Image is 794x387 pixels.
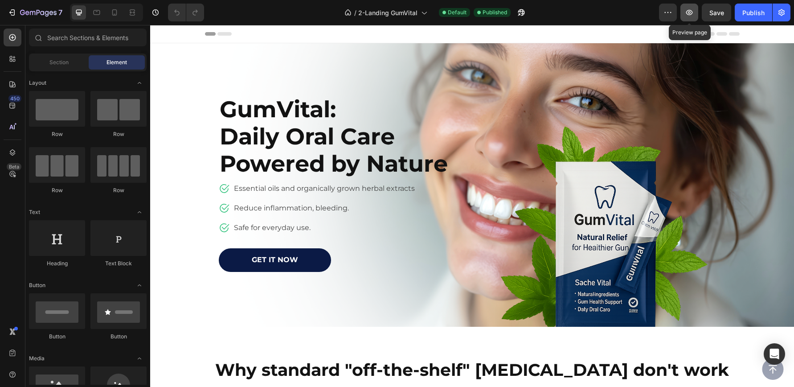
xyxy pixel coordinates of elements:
[448,8,467,16] span: Default
[106,58,127,66] span: Element
[29,259,85,268] div: Heading
[29,186,85,194] div: Row
[742,8,765,17] div: Publish
[354,8,356,17] span: /
[709,9,724,16] span: Save
[90,130,147,138] div: Row
[168,4,204,21] div: Undo/Redo
[29,208,40,216] span: Text
[29,354,45,362] span: Media
[132,205,147,219] span: Toggle open
[90,333,147,341] div: Button
[150,25,794,387] iframe: Design area
[29,130,85,138] div: Row
[333,95,576,312] img: gempages_577695333857886908-49e008de-fd53-4d1c-9dfc-1e09ffea31a9.png
[7,163,21,170] div: Beta
[132,351,147,366] span: Toggle open
[358,8,417,17] span: 2-Landing GumVital
[764,343,785,365] div: Open Intercom Messenger
[29,79,46,87] span: Layout
[483,8,507,16] span: Published
[8,95,21,102] div: 450
[58,7,62,18] p: 7
[90,259,147,268] div: Text Block
[29,29,147,46] input: Search Sections & Elements
[132,278,147,292] span: Toggle open
[49,58,69,66] span: Section
[90,186,147,194] div: Row
[702,4,731,21] button: Save
[4,4,66,21] button: 7
[735,4,772,21] button: Publish
[29,281,45,289] span: Button
[132,76,147,90] span: Toggle open
[29,333,85,341] div: Button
